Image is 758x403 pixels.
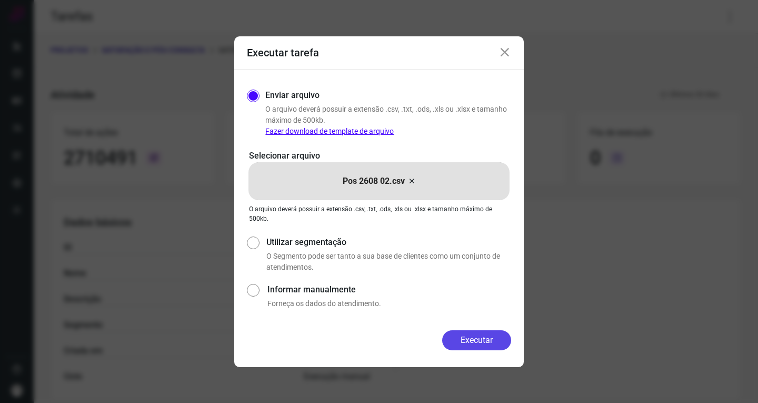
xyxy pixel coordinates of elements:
p: Pos 2608 02.csv [343,175,405,188]
p: O Segmento pode ser tanto a sua base de clientes como um conjunto de atendimentos. [266,251,511,273]
a: Fazer download de template de arquivo [265,127,394,135]
h3: Executar tarefa [247,46,319,59]
p: O arquivo deverá possuir a extensão .csv, .txt, .ods, .xls ou .xlsx e tamanho máximo de 500kb. [249,204,509,223]
label: Informar manualmente [267,283,511,296]
p: Selecionar arquivo [249,150,509,162]
label: Utilizar segmentação [266,236,511,249]
p: Forneça os dados do atendimento. [267,298,511,309]
p: O arquivo deverá possuir a extensão .csv, .txt, .ods, .xls ou .xlsx e tamanho máximo de 500kb. [265,104,511,137]
label: Enviar arquivo [265,89,320,102]
button: Executar [442,330,511,350]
